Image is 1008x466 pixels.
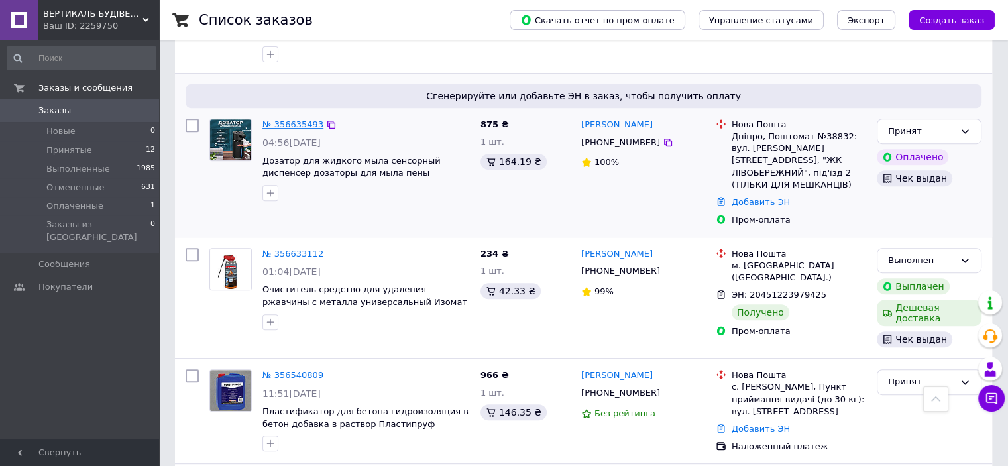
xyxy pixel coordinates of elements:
[732,131,866,191] div: Дніпро, Поштомат №38832: вул. [PERSON_NAME][STREET_ADDRESS], "ЖК ЛІВОБЕРЕЖНИЙ", під'їзд 2 (ТІЛЬКИ...
[262,119,323,129] a: № 356635493
[43,8,142,20] span: ВЕРТИКАЛЬ БУДІВЕЛЬНИХ ТЕХНОЛОГІЙ
[581,248,653,261] a: [PERSON_NAME]
[909,10,995,30] button: Создать заказ
[262,137,321,148] span: 04:56[DATE]
[732,424,790,434] a: Добавить ЭН
[732,248,866,260] div: Нова Пошта
[877,331,952,347] div: Чек выдан
[480,119,509,129] span: 875 ₴
[732,325,866,337] div: Пром-оплата
[191,89,976,103] span: Сгенерируйте или добавьте ЭН в заказ, чтобы получить оплату
[480,249,509,259] span: 234 ₴
[732,119,866,131] div: Нова Пошта
[732,381,866,418] div: с. [PERSON_NAME], Пункт приймання-видачі (до 30 кг): вул. [STREET_ADDRESS]
[262,249,323,259] a: № 356633112
[581,119,653,131] a: [PERSON_NAME]
[594,408,655,418] span: Без рейтинга
[699,10,824,30] button: Управление статусами
[520,14,675,26] span: Скачать отчет по пром-оплате
[848,15,885,25] span: Экспорт
[732,197,790,207] a: Добавить ЭН
[732,369,866,381] div: Нова Пошта
[480,266,504,276] span: 1 шт.
[43,20,159,32] div: Ваш ID: 2259750
[709,15,813,25] span: Управление статусами
[262,388,321,399] span: 11:51[DATE]
[46,219,150,243] span: Заказы из [GEOGRAPHIC_DATA]
[150,200,155,212] span: 1
[7,46,156,70] input: Поиск
[46,125,76,137] span: Новые
[581,369,653,382] a: [PERSON_NAME]
[837,10,895,30] button: Экспорт
[46,200,103,212] span: Оплаченные
[480,283,541,299] div: 42.33 ₴
[38,259,90,270] span: Сообщения
[510,10,685,30] button: Скачать отчет по пром-оплате
[209,248,252,290] a: Фото товару
[732,441,866,453] div: Наложенный платеж
[877,278,949,294] div: Выплачен
[38,281,93,293] span: Покупатели
[210,370,251,411] img: Фото товару
[46,182,104,194] span: Отмененные
[46,163,110,175] span: Выполненные
[888,375,954,389] div: Принят
[46,145,92,156] span: Принятые
[732,304,789,320] div: Получено
[210,249,251,290] img: Фото товару
[150,125,155,137] span: 0
[877,149,948,165] div: Оплачено
[199,12,313,28] h1: Список заказов
[732,260,866,284] div: м. [GEOGRAPHIC_DATA] ([GEOGRAPHIC_DATA].)
[150,219,155,243] span: 0
[581,266,660,276] span: [PHONE_NUMBER]
[581,388,660,398] span: [PHONE_NUMBER]
[978,385,1005,412] button: Чат с покупателем
[480,370,509,380] span: 966 ₴
[919,15,984,25] span: Создать заказ
[209,119,252,161] a: Фото товару
[877,170,952,186] div: Чек выдан
[594,286,614,296] span: 99%
[262,266,321,277] span: 01:04[DATE]
[262,406,469,429] a: Пластификатор для бетона гидроизоляция в бетон добавка в раствор Пластипруф
[594,157,619,167] span: 100%
[480,388,504,398] span: 1 шт.
[480,404,547,420] div: 146.35 ₴
[888,125,954,139] div: Принят
[210,119,251,160] img: Фото товару
[146,145,155,156] span: 12
[877,300,981,326] div: Дешевая доставка
[38,82,133,94] span: Заказы и сообщения
[581,137,660,147] span: [PHONE_NUMBER]
[480,154,547,170] div: 164.19 ₴
[262,284,467,319] a: Очиститель средство для удаления ржавчины с металла универсальный Изомат Rust terminator 400 мл
[38,105,71,117] span: Заказы
[888,254,954,268] div: Выполнен
[732,214,866,226] div: Пром-оплата
[209,369,252,412] a: Фото товару
[262,156,467,190] a: Дозатор для жидкого мыла сенсорный диспенсер дозаторы для мыла пены автоматический в ванную комна...
[137,163,155,175] span: 1985
[732,290,826,300] span: ЭН: 20451223979425
[262,370,323,380] a: № 356540809
[895,15,995,25] a: Создать заказ
[480,137,504,146] span: 1 шт.
[141,182,155,194] span: 631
